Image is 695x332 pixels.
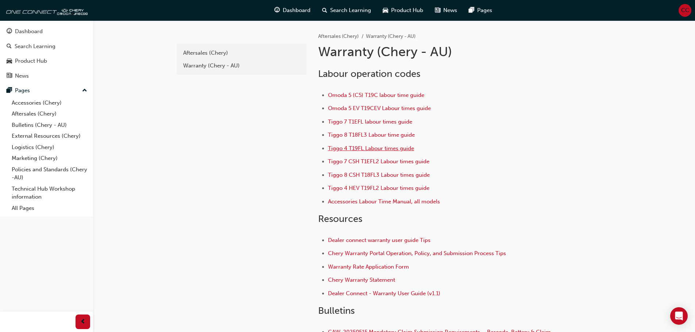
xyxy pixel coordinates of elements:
[328,92,424,98] a: Omoda 5 (C5) T19C labour time guide
[9,203,90,214] a: All Pages
[443,6,457,15] span: News
[9,108,90,120] a: Aftersales (Chery)
[269,3,316,18] a: guage-iconDashboard
[328,158,429,165] a: Tiggo 7 CSH T1EFL2 Labour times guide
[7,87,12,94] span: pages-icon
[463,3,498,18] a: pages-iconPages
[3,40,90,53] a: Search Learning
[9,142,90,153] a: Logistics (Chery)
[9,120,90,131] a: Bulletins (Chery - AU)
[183,62,300,70] div: Warranty (Chery - AU)
[328,145,414,152] a: Tiggo 4 T19FL Labour times guide
[283,6,310,15] span: Dashboard
[469,6,474,15] span: pages-icon
[681,6,689,15] span: CC
[183,49,300,57] div: Aftersales (Chery)
[3,23,90,84] button: DashboardSearch LearningProduct HubNews
[318,68,420,79] span: Labour operation codes
[15,27,43,36] div: Dashboard
[670,307,688,325] div: Open Intercom Messenger
[9,183,90,203] a: Technical Hub Workshop information
[328,277,395,283] a: Chery Warranty Statement
[435,6,440,15] span: news-icon
[3,54,90,68] a: Product Hub
[391,6,423,15] span: Product Hub
[15,42,55,51] div: Search Learning
[328,198,440,205] a: Accessories Labour Time Manual, all models
[179,47,304,59] a: Aftersales (Chery)
[328,132,415,138] a: Tiggo 8 T18FL3 Labour time guide
[679,4,691,17] button: CC
[7,43,12,50] span: search-icon
[3,84,90,97] button: Pages
[9,164,90,183] a: Policies and Standards (Chery -AU)
[3,69,90,83] a: News
[7,28,12,35] span: guage-icon
[318,213,362,224] span: Resources
[3,25,90,38] a: Dashboard
[328,118,412,125] a: Tiggo 7 T1EFL labour times guide
[366,32,416,41] li: Warranty (Chery - AU)
[328,237,430,243] a: Dealer connect warranty user guide Tips
[9,153,90,164] a: Marketing (Chery)
[9,97,90,109] a: Accessories (Chery)
[82,86,87,95] span: up-icon
[9,130,90,142] a: External Resources (Chery)
[330,6,371,15] span: Search Learning
[328,263,409,270] a: Warranty Rate Application Form
[429,3,463,18] a: news-iconNews
[7,58,12,65] span: car-icon
[322,6,327,15] span: search-icon
[377,3,429,18] a: car-iconProduct Hub
[80,317,86,327] span: prev-icon
[15,57,47,65] div: Product Hub
[328,105,431,112] a: Omoda 5 EV T19CEV Labour times guide
[4,3,88,17] img: oneconnect
[477,6,492,15] span: Pages
[274,6,280,15] span: guage-icon
[15,72,29,80] div: News
[383,6,388,15] span: car-icon
[328,185,429,191] a: Tiggo 4 HEV T19FL2 Labour times guide
[328,250,506,257] a: Chery Warranty Portal Operation, Policy, and Submission Process Tips
[318,305,355,316] span: Bulletins
[328,290,440,297] a: Dealer Connect - Warranty User Guide (v1.1)
[179,59,304,72] a: Warranty (Chery - AU)
[316,3,377,18] a: search-iconSearch Learning
[15,86,30,95] div: Pages
[328,172,430,178] a: Tiggo 8 CSH T18FL3 Labour times guide
[318,33,359,39] a: Aftersales (Chery)
[318,44,557,60] h1: Warranty (Chery - AU)
[7,73,12,79] span: news-icon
